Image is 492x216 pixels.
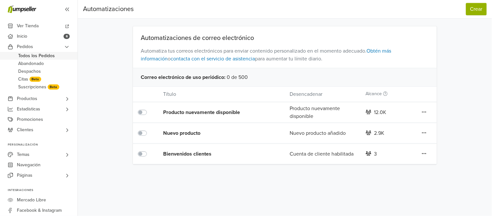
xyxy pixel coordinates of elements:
[17,94,37,104] span: Productos
[18,83,46,91] span: Suscripciones
[366,90,388,97] label: Alcance
[17,21,39,31] span: Ver Tienda
[18,68,41,75] span: Despachos
[17,205,62,216] span: Facebook & Instagram
[17,31,27,42] span: Inicio
[133,42,437,68] span: Automatiza tus correos electrónicos para enviar contenido personalizado en el momento adecuado. o...
[133,68,437,86] div: 0 de 500
[141,73,225,81] span: Correo electrónico de uso periódico :
[374,150,377,158] div: 3
[18,52,55,60] span: Todos los Pedidos
[285,150,361,158] div: Cuenta de cliente habilitada
[163,108,264,116] div: Producto nuevamente disponible
[163,150,264,158] div: Bienvenidos clientes
[374,108,386,116] div: 12.0K
[285,90,361,98] div: Desencadenar
[17,104,40,114] span: Estadísticas
[285,105,361,120] div: Producto nuevamente disponible
[17,160,41,170] span: Navegación
[30,77,41,82] span: Beta
[83,3,134,16] div: Automatizaciones
[466,3,487,15] button: Crear
[17,114,43,125] span: Promociones
[17,195,46,205] span: Mercado Libre
[64,34,70,39] span: 6
[18,75,28,83] span: Citas
[17,42,33,52] span: Pedidos
[158,90,285,98] div: Título
[163,129,264,137] div: Nuevo producto
[48,84,59,90] span: Beta
[285,129,361,137] div: Nuevo producto añadido
[17,170,32,181] span: Páginas
[18,60,44,68] span: Abandonado
[8,188,78,192] p: Integraciones
[8,143,78,147] p: Personalización
[17,149,30,160] span: Temas
[374,129,384,137] div: 2.9K
[171,56,255,62] a: contacta con el servicio de asistencia
[17,125,33,135] span: Clientes
[133,34,437,42] div: Automatizaciones de correo electrónico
